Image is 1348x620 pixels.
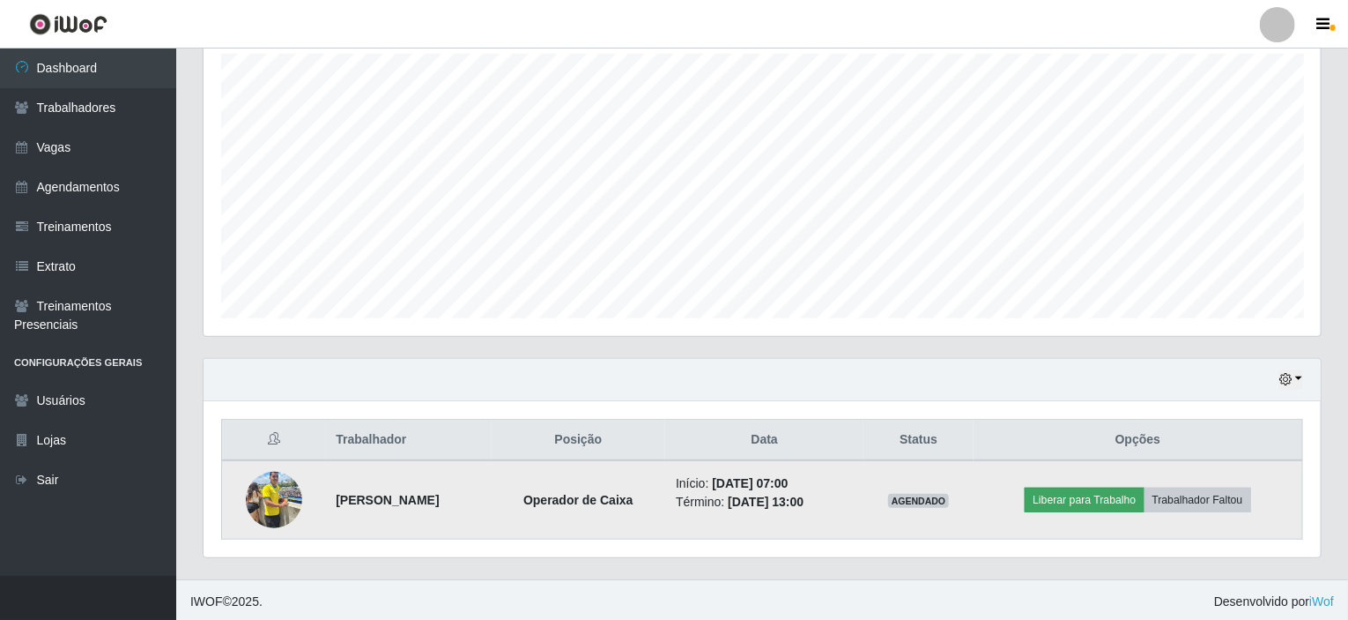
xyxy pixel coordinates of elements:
img: CoreUI Logo [29,13,107,35]
span: IWOF [190,594,223,609]
span: Desenvolvido por [1214,593,1334,611]
strong: Operador de Caixa [523,493,633,507]
li: Término: [676,493,853,512]
span: © 2025 . [190,593,263,611]
th: Status [863,420,974,461]
th: Posição [492,420,666,461]
button: Trabalhador Faltou [1144,488,1251,512]
li: Início: [676,474,853,493]
strong: [PERSON_NAME] [336,493,439,507]
time: [DATE] 07:00 [712,476,788,490]
th: Data [665,420,863,461]
button: Liberar para Trabalho [1025,488,1144,512]
time: [DATE] 13:00 [728,495,804,509]
span: AGENDADO [888,494,950,508]
th: Trabalhador [325,420,491,461]
th: Opções [974,420,1303,461]
img: 1748380759498.jpeg [246,462,302,537]
a: iWof [1309,594,1334,609]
